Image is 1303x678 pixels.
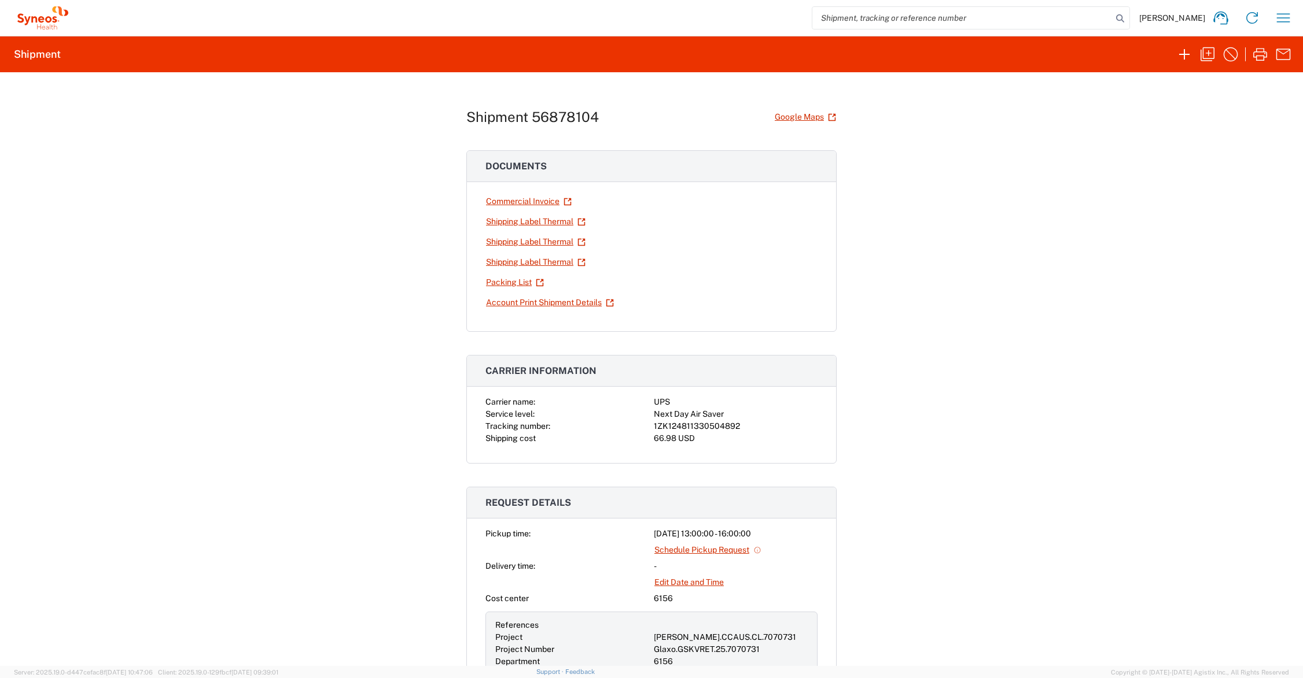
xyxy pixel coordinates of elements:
[654,408,818,420] div: Next Day Air Saver
[495,620,539,629] span: References
[495,631,649,643] div: Project
[485,272,544,292] a: Packing List
[485,561,535,570] span: Delivery time:
[654,572,724,592] a: Edit Date and Time
[485,212,586,232] a: Shipping Label Thermal
[654,655,808,668] div: 6156
[1139,13,1205,23] span: [PERSON_NAME]
[106,669,153,676] span: [DATE] 10:47:06
[654,631,808,643] div: [PERSON_NAME].CCAUS.CL.7070731
[485,232,586,252] a: Shipping Label Thermal
[485,397,535,406] span: Carrier name:
[495,643,649,655] div: Project Number
[466,109,599,125] h1: Shipment 56878104
[485,191,572,212] a: Commercial Invoice
[485,409,535,418] span: Service level:
[654,540,762,560] a: Schedule Pickup Request
[485,529,531,538] span: Pickup time:
[812,7,1112,29] input: Shipment, tracking or reference number
[1111,667,1289,677] span: Copyright © [DATE]-[DATE] Agistix Inc., All Rights Reserved
[231,669,278,676] span: [DATE] 09:39:01
[565,668,595,675] a: Feedback
[654,560,818,572] div: -
[14,47,61,61] h2: Shipment
[536,668,565,675] a: Support
[654,528,818,540] div: [DATE] 13:00:00 - 16:00:00
[654,420,818,432] div: 1ZK124811330504892
[485,421,550,431] span: Tracking number:
[495,655,649,668] div: Department
[654,592,818,605] div: 6156
[654,396,818,408] div: UPS
[774,107,837,127] a: Google Maps
[14,669,153,676] span: Server: 2025.19.0-d447cefac8f
[485,594,529,603] span: Cost center
[485,292,614,313] a: Account Print Shipment Details
[485,434,536,443] span: Shipping cost
[485,497,571,508] span: Request details
[158,669,278,676] span: Client: 2025.19.0-129fbcf
[654,432,818,444] div: 66.98 USD
[654,643,808,655] div: Glaxo.GSKVRET.25.7070731
[485,252,586,272] a: Shipping Label Thermal
[485,161,547,172] span: Documents
[485,365,597,376] span: Carrier information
